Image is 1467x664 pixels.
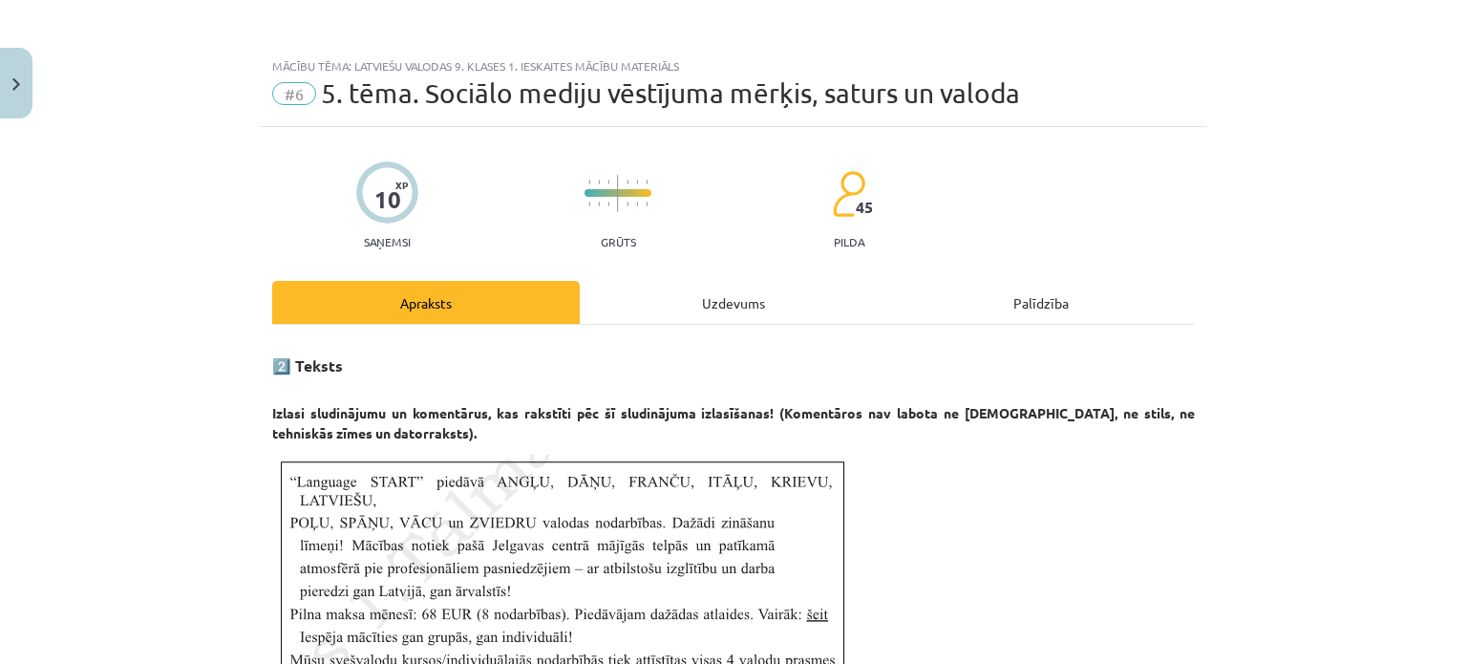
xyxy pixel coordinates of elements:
[395,180,408,190] span: XP
[627,180,628,184] img: icon-short-line-57e1e144782c952c97e751825c79c345078a6d821885a25fce030b3d8c18986b.svg
[601,235,636,248] p: Grūts
[272,82,316,105] span: #6
[856,199,873,216] span: 45
[607,180,609,184] img: icon-short-line-57e1e144782c952c97e751825c79c345078a6d821885a25fce030b3d8c18986b.svg
[646,202,648,206] img: icon-short-line-57e1e144782c952c97e751825c79c345078a6d821885a25fce030b3d8c18986b.svg
[617,175,619,212] img: icon-long-line-d9ea69661e0d244f92f715978eff75569469978d946b2353a9bb055b3ed8787d.svg
[598,180,600,184] img: icon-short-line-57e1e144782c952c97e751825c79c345078a6d821885a25fce030b3d8c18986b.svg
[588,202,590,206] img: icon-short-line-57e1e144782c952c97e751825c79c345078a6d821885a25fce030b3d8c18986b.svg
[832,170,865,218] img: students-c634bb4e5e11cddfef0936a35e636f08e4e9abd3cc4e673bd6f9a4125e45ecb1.svg
[580,281,887,324] div: Uzdevums
[834,235,864,248] p: pilda
[272,404,1195,441] strong: Izlasi sludinājumu un komentārus, kas rakstīti pēc šī sludinājuma izlasīšanas! (Komentāros nav la...
[272,355,343,375] strong: 2️⃣ Teksts
[627,202,628,206] img: icon-short-line-57e1e144782c952c97e751825c79c345078a6d821885a25fce030b3d8c18986b.svg
[272,59,1195,73] div: Mācību tēma: Latviešu valodas 9. klases 1. ieskaites mācību materiāls
[636,180,638,184] img: icon-short-line-57e1e144782c952c97e751825c79c345078a6d821885a25fce030b3d8c18986b.svg
[636,202,638,206] img: icon-short-line-57e1e144782c952c97e751825c79c345078a6d821885a25fce030b3d8c18986b.svg
[607,202,609,206] img: icon-short-line-57e1e144782c952c97e751825c79c345078a6d821885a25fce030b3d8c18986b.svg
[272,281,580,324] div: Apraksts
[12,78,20,91] img: icon-close-lesson-0947bae3869378f0d4975bcd49f059093ad1ed9edebbc8119c70593378902aed.svg
[321,77,1020,109] span: 5. tēma. Sociālo mediju vēstījuma mērķis, saturs un valoda
[374,186,401,213] div: 10
[588,180,590,184] img: icon-short-line-57e1e144782c952c97e751825c79c345078a6d821885a25fce030b3d8c18986b.svg
[356,235,418,248] p: Saņemsi
[887,281,1195,324] div: Palīdzība
[598,202,600,206] img: icon-short-line-57e1e144782c952c97e751825c79c345078a6d821885a25fce030b3d8c18986b.svg
[646,180,648,184] img: icon-short-line-57e1e144782c952c97e751825c79c345078a6d821885a25fce030b3d8c18986b.svg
